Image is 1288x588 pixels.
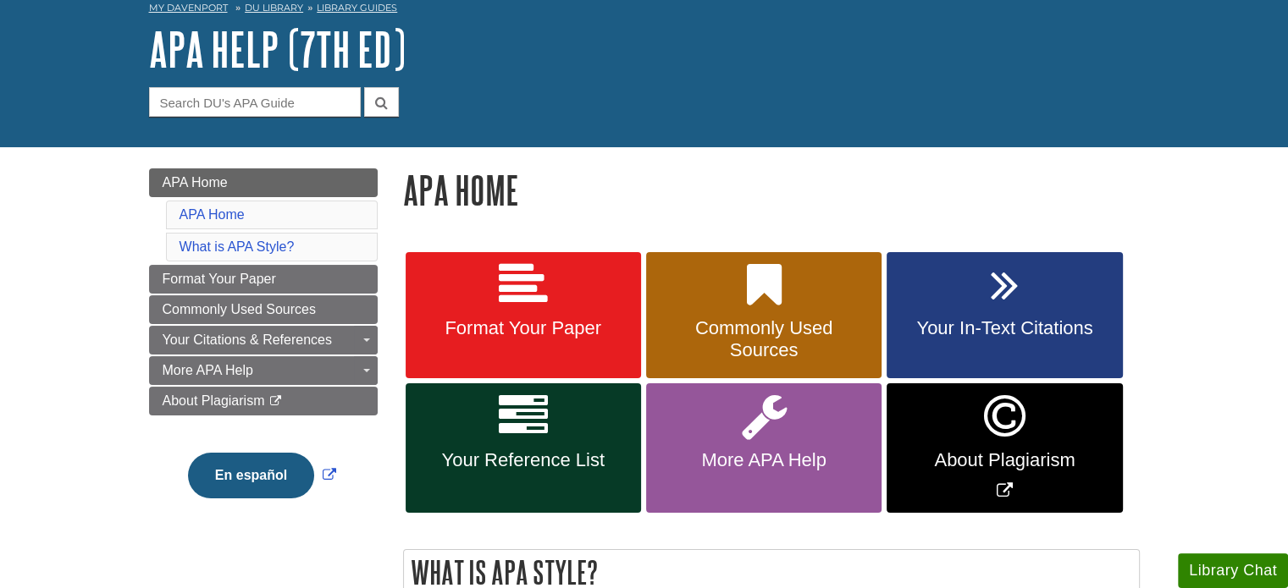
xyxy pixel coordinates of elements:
a: Your Reference List [406,383,641,513]
a: About Plagiarism [149,387,378,415]
a: Commonly Used Sources [646,252,882,379]
span: More APA Help [659,449,869,471]
span: Commonly Used Sources [163,302,316,316]
span: Commonly Used Sources [659,317,869,361]
span: Format Your Paper [418,317,628,339]
a: DU Library [245,2,303,14]
span: APA Home [163,175,228,190]
a: APA Home [149,168,378,197]
button: Library Chat [1178,553,1288,588]
span: About Plagiarism [163,393,265,408]
span: More APA Help [163,363,253,377]
a: My Davenport [149,1,228,15]
a: APA Help (7th Ed) [149,23,406,75]
a: What is APA Style? [180,239,295,254]
button: En español [188,453,314,498]
a: Your In-Text Citations [887,252,1122,379]
a: Format Your Paper [406,252,641,379]
a: Format Your Paper [149,265,378,294]
a: Link opens in new window [887,383,1122,513]
a: APA Home [180,207,245,222]
span: Format Your Paper [163,272,276,286]
i: This link opens in a new window [268,396,283,407]
span: Your Reference List [418,449,628,471]
a: More APA Help [149,356,378,385]
a: Link opens in new window [184,468,340,482]
span: Your In-Text Citations [899,317,1109,339]
h1: APA Home [403,168,1140,212]
span: Your Citations & References [163,332,332,347]
a: Your Citations & References [149,326,378,354]
div: Guide Page Menu [149,168,378,527]
a: Library Guides [317,2,397,14]
span: About Plagiarism [899,449,1109,471]
a: More APA Help [646,383,882,513]
a: Commonly Used Sources [149,295,378,324]
input: Search DU's APA Guide [149,87,361,117]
